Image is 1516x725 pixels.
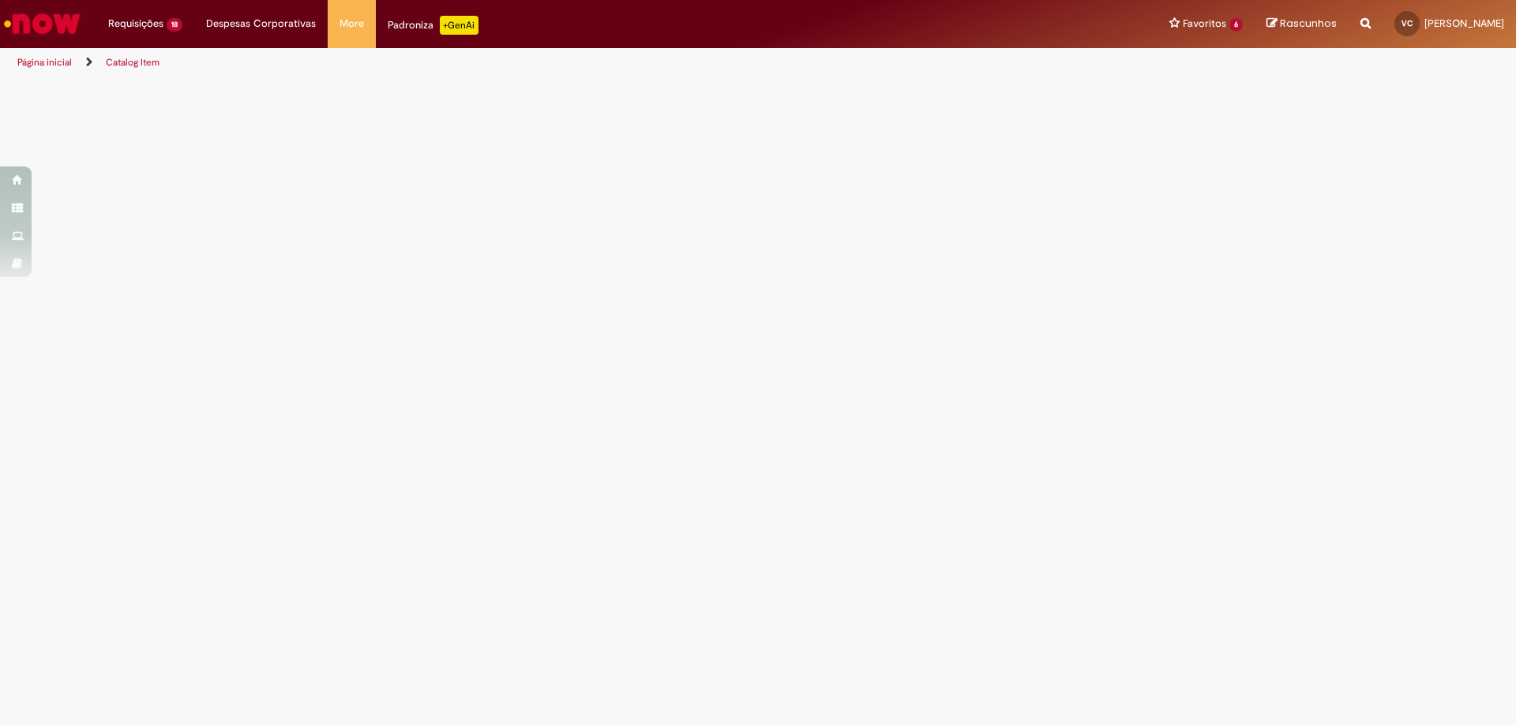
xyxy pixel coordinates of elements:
[206,16,316,32] span: Despesas Corporativas
[388,16,478,35] div: Padroniza
[106,56,159,69] a: Catalog Item
[1183,16,1226,32] span: Favoritos
[1280,16,1337,31] span: Rascunhos
[108,16,163,32] span: Requisições
[12,48,999,77] ul: Trilhas de página
[17,56,72,69] a: Página inicial
[2,8,83,39] img: ServiceNow
[1424,17,1504,30] span: [PERSON_NAME]
[1402,18,1413,28] span: VC
[167,18,182,32] span: 18
[1266,17,1337,32] a: Rascunhos
[1229,18,1243,32] span: 6
[340,16,364,32] span: More
[440,16,478,35] p: +GenAi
